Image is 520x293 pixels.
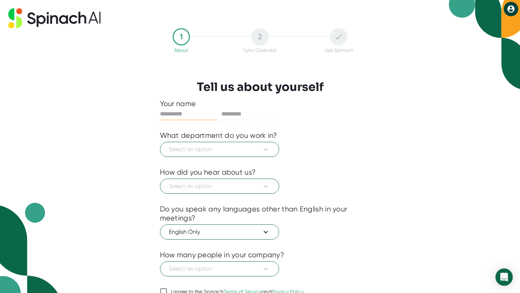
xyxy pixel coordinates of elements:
[169,228,270,236] span: English Only
[160,261,279,276] button: Select an option
[160,99,360,108] div: Your name
[160,131,277,140] div: What department do you work in?
[160,205,360,223] div: Do you speak any languages other than English in your meetings?
[173,28,190,45] div: 1
[197,80,324,94] h3: Tell us about yourself
[325,47,353,53] div: Use Spinach
[169,182,270,191] span: Select an option
[160,142,279,157] button: Select an option
[160,224,279,240] button: English Only
[495,268,513,286] div: Open Intercom Messenger
[174,47,188,53] div: About
[169,145,270,154] span: Select an option
[251,28,269,45] div: 2
[160,179,279,194] button: Select an option
[160,250,285,259] div: How many people in your company?
[169,264,270,273] span: Select an option
[160,168,256,177] div: How did you hear about us?
[243,47,277,53] div: Sync Calendar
